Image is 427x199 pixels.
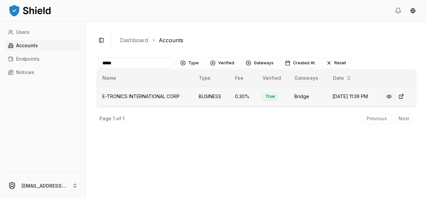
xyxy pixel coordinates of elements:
[116,116,121,121] p: of
[241,58,278,68] button: Gateways
[123,116,125,121] p: 1
[16,30,30,35] p: Users
[332,93,368,99] span: [DATE] 11:39 PM
[330,73,354,83] button: Date
[5,27,80,38] a: Users
[120,36,411,44] nav: breadcrumb
[322,58,350,68] button: Reset filters
[193,70,230,86] th: Type
[206,58,239,68] button: Verified
[3,175,83,196] button: [EMAIL_ADDRESS][DOMAIN_NAME]
[289,70,327,86] th: Gateways
[294,93,309,99] span: Bridge
[8,4,52,17] img: ShieldPay Logo
[281,58,319,68] button: Created At
[16,57,40,61] p: Endpoints
[16,43,38,48] p: Accounts
[16,70,34,75] p: Notices
[176,58,203,68] button: Type
[97,70,193,86] th: Name
[5,40,80,51] a: Accounts
[120,36,148,44] a: Dashboard
[159,36,183,44] a: Accounts
[5,54,80,64] a: Endpoints
[113,116,115,121] p: 1
[235,93,249,99] span: 0.30 %
[21,182,67,189] p: [EMAIL_ADDRESS][DOMAIN_NAME]
[293,60,315,66] span: Created At
[5,67,80,78] a: Notices
[102,93,180,99] span: E-TRONICS INTERNATIONAL CORP
[257,70,289,86] th: Verified
[99,116,111,121] p: Page
[193,86,230,107] td: BUSINESS
[230,70,257,86] th: Fee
